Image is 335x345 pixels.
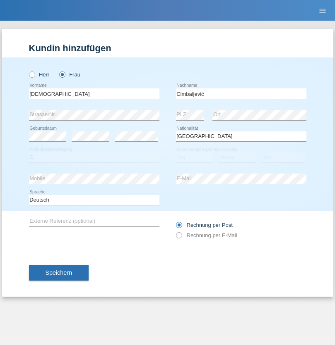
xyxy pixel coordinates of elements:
[176,222,181,232] input: Rechnung per Post
[176,222,233,228] label: Rechnung per Post
[29,71,34,77] input: Herr
[176,232,181,243] input: Rechnung per E-Mail
[46,269,72,276] span: Speichern
[29,43,306,53] h1: Kundin hinzufügen
[176,232,237,238] label: Rechnung per E-Mail
[29,71,50,78] label: Herr
[314,8,331,13] a: menu
[59,71,80,78] label: Frau
[59,71,65,77] input: Frau
[29,265,89,281] button: Speichern
[318,7,327,15] i: menu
